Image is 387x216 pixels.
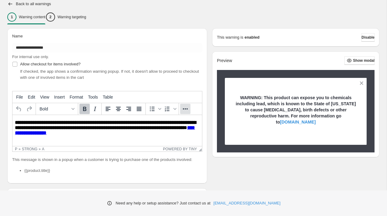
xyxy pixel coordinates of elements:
div: Numbered list [162,104,177,114]
div: 1 [7,12,16,22]
button: 2Warning targeting [46,11,86,23]
span: If checked, the app shows a confirmation warning popup. If not, it doesn't allow to proceed to ch... [20,69,199,80]
span: Name [12,34,23,38]
span: Allow checkout for items involved? [20,62,81,66]
button: Redo [24,104,34,114]
h2: Back to all warnings [16,2,51,6]
p: This warning is [217,34,243,40]
span: For internal use only. [12,54,49,59]
button: Align center [113,104,124,114]
button: Bold [79,104,90,114]
button: Disable [361,33,375,42]
p: Warning targeting [58,15,86,19]
button: Align right [124,104,134,114]
strong: WARNING: This product can expose you to chemicals including lead, which is known to the State of ... [236,95,356,124]
div: 2 [46,12,55,22]
span: Table [103,95,113,99]
span: Show modal [353,58,375,63]
span: Tools [88,95,98,99]
span: Disable [361,35,375,40]
span: File [16,95,23,99]
p: Warning content [19,15,45,19]
button: Align left [103,104,113,114]
div: a [42,147,44,151]
p: This message is shown in a popup when a customer is trying to purchase one of the products involved: [12,157,202,163]
button: 1Warning content [7,11,45,23]
a: [EMAIL_ADDRESS][DOMAIN_NAME] [214,200,281,206]
iframe: Rich Text Area [12,115,202,146]
a: [DOMAIN_NAME] [280,120,316,124]
button: Italic [90,104,100,114]
div: Bullet list [147,104,162,114]
div: » [39,147,41,151]
span: Format [70,95,83,99]
span: Edit [28,95,35,99]
li: {{product.title}} [24,168,202,174]
button: Undo [14,104,24,114]
button: Show modal [344,56,375,65]
button: More... [180,104,190,114]
span: Bold [40,106,69,111]
div: » [19,147,21,151]
a: Powered by Tiny [163,147,197,151]
div: Resize [197,146,202,152]
span: View [40,95,49,99]
button: Formats [37,104,77,114]
strong: enabled [245,34,260,40]
span: Insert [54,95,65,99]
button: Justify [134,104,144,114]
div: strong [22,147,37,151]
div: p [15,147,17,151]
h2: Preview [217,58,232,63]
